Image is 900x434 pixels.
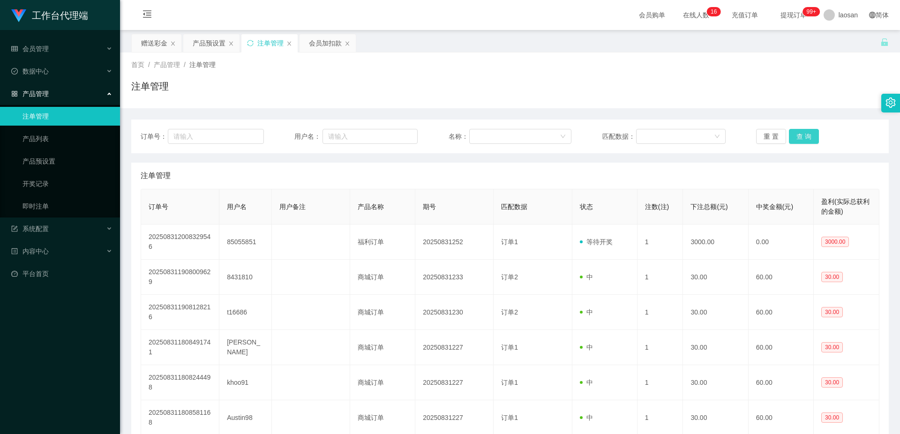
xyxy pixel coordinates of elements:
[449,132,469,142] span: 名称：
[141,330,219,365] td: 202508311808491741
[350,330,415,365] td: 商城订单
[11,264,112,283] a: 图标: dashboard平台首页
[148,61,150,68] span: /
[11,67,49,75] span: 数据中心
[580,308,593,316] span: 中
[580,344,593,351] span: 中
[22,174,112,193] a: 开奖记录
[776,12,811,18] span: 提现订单
[637,295,683,330] td: 1
[727,12,763,18] span: 充值订单
[821,307,843,317] span: 30.00
[711,7,714,16] p: 1
[749,260,814,295] td: 60.00
[789,129,819,144] button: 查 询
[749,295,814,330] td: 60.00
[415,295,494,330] td: 20250831230
[286,41,292,46] i: 图标: close
[227,203,247,210] span: 用户名
[580,273,593,281] span: 中
[154,61,180,68] span: 产品管理
[637,224,683,260] td: 1
[501,344,518,351] span: 订单1
[247,40,254,46] i: 图标: sync
[141,295,219,330] td: 202508311908128216
[423,203,436,210] span: 期号
[141,132,168,142] span: 订单号：
[803,7,820,16] sup: 1041
[821,198,870,215] span: 盈利(实际总获利的金额)
[678,12,714,18] span: 在线人数
[501,379,518,386] span: 订单1
[131,61,144,68] span: 首页
[228,41,234,46] i: 图标: close
[11,45,18,52] i: 图标: table
[821,377,843,388] span: 30.00
[189,61,216,68] span: 注单管理
[22,152,112,171] a: 产品预设置
[11,9,26,22] img: logo.9652507e.png
[501,238,518,246] span: 订单1
[749,365,814,400] td: 60.00
[350,224,415,260] td: 福利订单
[219,260,271,295] td: 8431810
[645,203,669,210] span: 注数(注)
[350,295,415,330] td: 商城订单
[32,0,88,30] h1: 工作台代理端
[580,203,593,210] span: 状态
[415,330,494,365] td: 20250831227
[749,330,814,365] td: 60.00
[501,414,518,421] span: 订单1
[683,260,748,295] td: 30.00
[350,260,415,295] td: 商城订单
[580,379,593,386] span: 中
[637,365,683,400] td: 1
[714,134,720,140] i: 图标: down
[309,34,342,52] div: 会员加扣款
[707,7,720,16] sup: 16
[11,11,88,19] a: 工作台代理端
[141,365,219,400] td: 202508311808244498
[880,38,889,46] i: 图标: unlock
[184,61,186,68] span: /
[821,237,849,247] span: 3000.00
[11,247,49,255] span: 内容中心
[358,203,384,210] span: 产品名称
[219,365,271,400] td: khoo91
[637,260,683,295] td: 1
[714,7,717,16] p: 6
[602,132,636,142] span: 匹配数据：
[683,330,748,365] td: 30.00
[683,224,748,260] td: 3000.00
[22,197,112,216] a: 即时注单
[501,203,527,210] span: 匹配数据
[580,238,613,246] span: 等待开奖
[415,365,494,400] td: 20250831227
[149,203,168,210] span: 订单号
[141,170,171,181] span: 注单管理
[580,414,593,421] span: 中
[170,41,176,46] i: 图标: close
[821,272,843,282] span: 30.00
[821,412,843,423] span: 30.00
[322,129,418,144] input: 请输入
[193,34,225,52] div: 产品预设置
[11,248,18,254] i: 图标: profile
[219,224,271,260] td: 85055851
[257,34,284,52] div: 注单管理
[683,365,748,400] td: 30.00
[345,41,350,46] i: 图标: close
[294,132,322,142] span: 用户名：
[11,45,49,52] span: 会员管理
[690,203,727,210] span: 下注总额(元)
[415,260,494,295] td: 20250831233
[683,295,748,330] td: 30.00
[885,97,896,108] i: 图标: setting
[11,90,49,97] span: 产品管理
[22,129,112,148] a: 产品列表
[749,224,814,260] td: 0.00
[131,79,169,93] h1: 注单管理
[637,330,683,365] td: 1
[501,273,518,281] span: 订单2
[22,107,112,126] a: 注单管理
